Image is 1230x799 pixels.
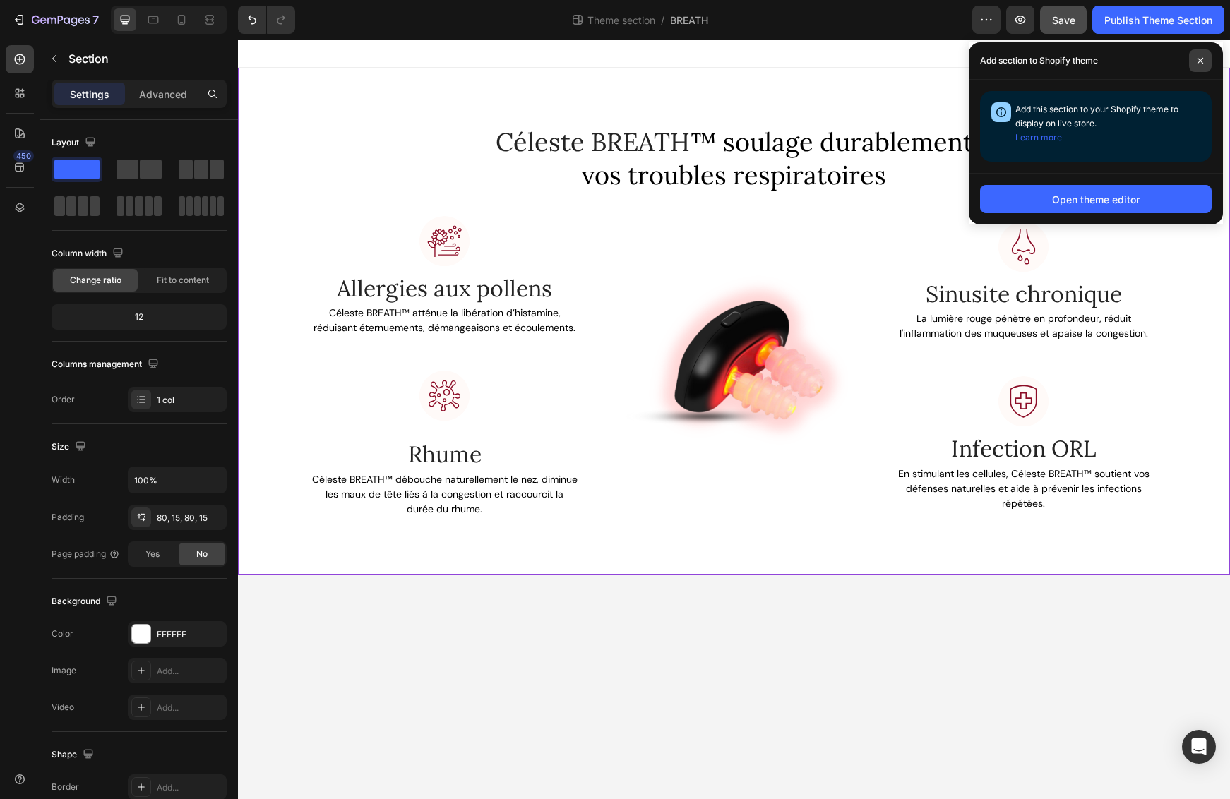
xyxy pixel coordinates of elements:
div: 1 col [157,394,223,407]
img: gempages_583461901552321368-4b813b16-2869-4790-aa14-cd2f9bf08cef.svg [179,331,235,388]
div: 80, 15, 80, 15 [157,512,223,524]
div: Color [52,627,73,640]
p: Allergies aux pollens [74,234,340,264]
div: Order [52,393,75,406]
img: gempages_583461901552321368-b5f7f093-23e1-4b7f-870a-aa40c2ff3df7.svg [179,176,235,233]
span: Save [1052,14,1075,26]
div: Padding [52,511,84,524]
span: Add this section to your Shopify theme to display on live store. [1015,104,1178,143]
p: Sinusite chronique [653,240,919,270]
p: Section [68,50,196,67]
iframe: Design area [238,40,1230,799]
div: Columns management [52,355,162,374]
div: Add... [157,702,223,714]
span: No [196,548,208,560]
span: Céleste BREATH™ atténue la libération d’histamine, réduisant éternuements, démangeaisons et écoul... [76,267,338,294]
div: Page padding [52,548,120,560]
div: Border [52,781,79,793]
span: Change ratio [70,274,121,287]
span: Céleste BREATH™ débouche naturellement le nez, diminue les maux de tête liés à la congestion et r... [74,433,340,476]
span: / [661,13,664,28]
img: gempages_583461901552321368-ad8a29cb-711b-4197-b19e-f7e6deeff10f.svg [758,337,814,393]
div: Open Intercom Messenger [1182,730,1216,764]
div: Open theme editor [1052,192,1140,207]
p: Infection ORL [653,395,919,424]
p: Settings [70,87,109,102]
div: Undo/Redo [238,6,295,34]
div: Column width [52,244,126,263]
p: Rhume [74,400,340,430]
img: gempages_583461901552321368-c9c8d5de-502b-42cf-8379-9a59a7114e3c.png [362,193,631,462]
div: FFFFFF [157,628,223,641]
button: Open theme editor [980,185,1212,213]
span: BREATH [670,13,708,28]
div: Rich Text Editor. Editing area: main [652,393,920,426]
button: Save [1040,6,1087,34]
div: Video [52,701,74,714]
div: Shape [52,745,97,764]
div: Image [52,664,76,677]
span: Theme section [585,13,658,28]
button: 7 [6,6,105,34]
button: Publish Theme Section [1092,6,1224,34]
img: gempages_583461901552321368-6d7f14fb-e6f5-4ffc-a18a-afbf2c93c7bd.svg [758,182,814,239]
div: Background [52,592,120,611]
div: Size [52,438,89,457]
span: La lumière rouge pénètre en profondeur, réduit l'inflammation des muqueuses et apaise la congestion. [662,272,910,300]
span: ™ soulage durablement vos troubles respiratoires [344,86,735,152]
span: Céleste BREATH [258,86,452,119]
span: Fit to content [157,274,209,287]
div: Publish Theme Section [1104,13,1212,28]
p: 7 [92,11,99,28]
span: Yes [145,548,160,560]
div: Layout [52,133,99,152]
p: Add section to Shopify theme [980,54,1098,68]
p: Advanced [139,87,187,102]
button: Learn more [1015,131,1062,145]
div: Add... [157,665,223,678]
div: Add... [157,781,223,794]
div: Width [52,474,75,486]
div: 450 [13,150,34,162]
div: 12 [54,307,224,327]
input: Auto [129,467,226,493]
span: En stimulant les cellules, Céleste BREATH™ soutient vos défenses naturelles et aide à prévenir le... [660,428,912,470]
